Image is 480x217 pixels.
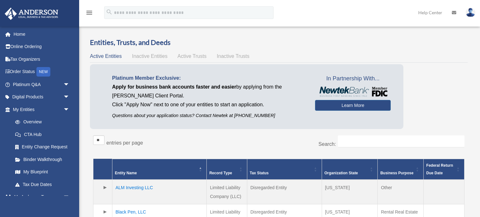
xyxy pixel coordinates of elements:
[4,91,79,103] a: Digital Productsarrow_drop_down
[322,180,378,204] td: [US_STATE]
[424,159,464,180] th: Federal Return Due Date: Activate to sort
[9,141,76,153] a: Entity Change Request
[322,159,378,180] th: Organization State: Activate to sort
[85,11,93,16] a: menu
[4,103,76,116] a: My Entitiesarrow_drop_down
[380,171,414,175] span: Business Purpose
[315,74,391,84] span: In Partnership With...
[63,103,76,116] span: arrow_drop_down
[36,67,50,77] div: NEW
[378,180,424,204] td: Other
[112,180,206,204] td: ALM Investing LLC
[85,9,93,16] i: menu
[3,8,60,20] img: Anderson Advisors Platinum Portal
[9,153,76,166] a: Binder Walkthrough
[90,53,122,59] span: Active Entities
[247,180,322,204] td: Disregarded Entity
[63,78,76,91] span: arrow_drop_down
[378,159,424,180] th: Business Purpose: Activate to sort
[112,84,236,90] span: Apply for business bank accounts faster and easier
[4,40,79,53] a: Online Ordering
[132,53,167,59] span: Inactive Entities
[4,53,79,65] a: Tax Organizers
[112,100,306,109] p: Click "Apply Now" next to one of your entities to start an application.
[4,191,79,203] a: My Anderson Teamarrow_drop_down
[4,28,79,40] a: Home
[466,8,475,17] img: User Pic
[9,178,76,191] a: Tax Due Dates
[112,83,306,100] p: by applying from the [PERSON_NAME] Client Portal.
[9,166,76,178] a: My Blueprint
[426,163,453,175] span: Federal Return Due Date
[63,91,76,104] span: arrow_drop_down
[207,159,247,180] th: Record Type: Activate to sort
[319,141,336,147] label: Search:
[63,191,76,204] span: arrow_drop_down
[112,74,306,83] p: Platinum Member Exclusive:
[90,38,468,47] h3: Entities, Trusts, and Deeds
[4,65,79,78] a: Order StatusNEW
[112,159,206,180] th: Entity Name: Activate to invert sorting
[9,128,76,141] a: CTA Hub
[207,180,247,204] td: Limited Liability Company (LLC)
[250,171,269,175] span: Tax Status
[112,112,306,120] p: Questions about your application status? Contact Newtek at [PHONE_NUMBER]
[318,87,388,97] img: NewtekBankLogoSM.png
[315,100,391,111] a: Learn More
[247,159,322,180] th: Tax Status: Activate to sort
[9,116,73,128] a: Overview
[178,53,207,59] span: Active Trusts
[217,53,249,59] span: Inactive Trusts
[106,140,143,146] label: entries per page
[325,171,358,175] span: Organization State
[209,171,232,175] span: Record Type
[115,171,137,175] span: Entity Name
[106,9,113,15] i: search
[4,78,79,91] a: Platinum Q&Aarrow_drop_down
